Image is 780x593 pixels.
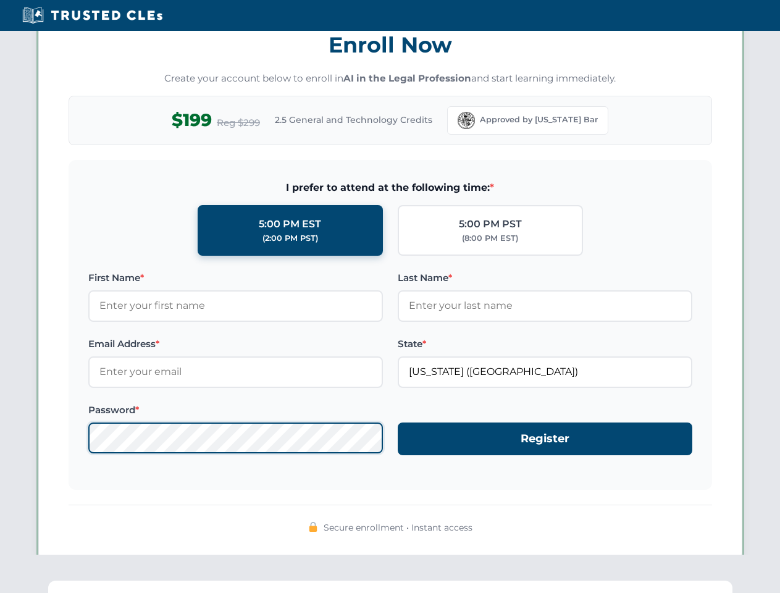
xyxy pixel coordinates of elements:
[480,114,598,126] span: Approved by [US_STATE] Bar
[262,232,318,245] div: (2:00 PM PST)
[88,403,383,418] label: Password
[398,423,692,455] button: Register
[343,72,471,84] strong: AI in the Legal Profession
[88,290,383,321] input: Enter your first name
[69,25,712,64] h3: Enroll Now
[398,337,692,351] label: State
[398,290,692,321] input: Enter your last name
[398,356,692,387] input: Florida (FL)
[88,356,383,387] input: Enter your email
[459,216,522,232] div: 5:00 PM PST
[259,216,321,232] div: 5:00 PM EST
[69,72,712,86] p: Create your account below to enroll in and start learning immediately.
[275,113,432,127] span: 2.5 General and Technology Credits
[172,106,212,134] span: $199
[308,522,318,532] img: 🔒
[458,112,475,129] img: Florida Bar
[462,232,518,245] div: (8:00 PM EST)
[88,337,383,351] label: Email Address
[88,271,383,285] label: First Name
[88,180,692,196] span: I prefer to attend at the following time:
[19,6,166,25] img: Trusted CLEs
[324,521,472,534] span: Secure enrollment • Instant access
[217,116,260,130] span: Reg $299
[398,271,692,285] label: Last Name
